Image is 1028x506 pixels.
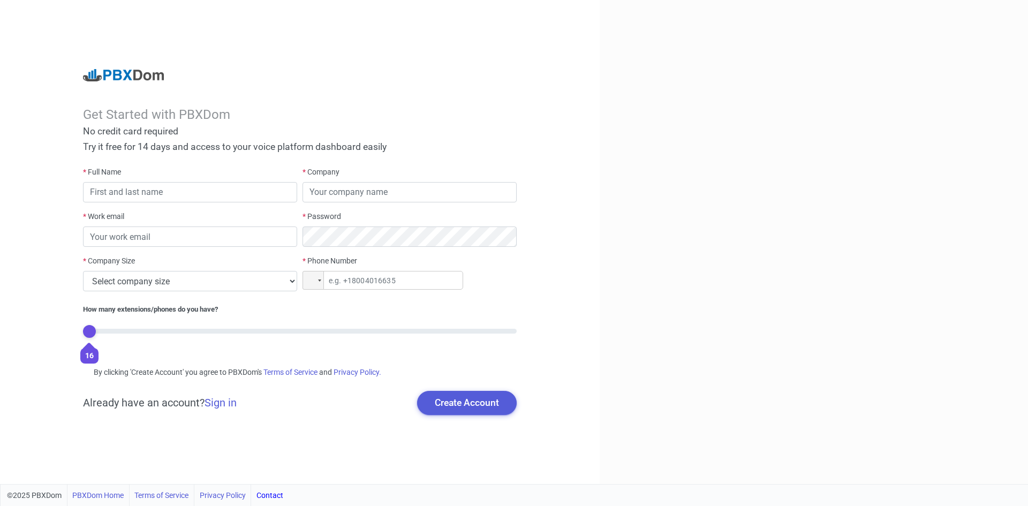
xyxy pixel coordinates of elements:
[134,485,188,506] a: Terms of Service
[72,485,124,506] a: PBXDom Home
[83,304,517,315] div: How many extensions/phones do you have?
[303,182,517,202] input: Your company name
[303,167,339,178] label: Company
[7,485,283,506] div: ©2025 PBXDom
[83,167,121,178] label: Full Name
[83,367,517,378] div: By clicking 'Create Account' you agree to PBXDom's and
[83,255,135,267] label: Company Size
[417,391,517,414] button: Create Account
[200,485,246,506] a: Privacy Policy
[83,226,297,247] input: Your work email
[83,107,517,123] div: Get Started with PBXDom
[334,368,381,376] a: Privacy Policy.
[85,351,94,360] span: 16
[303,255,357,267] label: Phone Number
[256,485,283,506] a: Contact
[303,211,341,222] label: Password
[303,271,463,290] input: e.g. +18004016635
[83,211,124,222] label: Work email
[83,396,237,409] h5: Already have an account?
[83,182,297,202] input: First and last name
[263,368,318,376] a: Terms of Service
[205,396,237,409] a: Sign in
[83,126,387,152] span: No credit card required Try it free for 14 days and access to your voice platform dashboard easily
